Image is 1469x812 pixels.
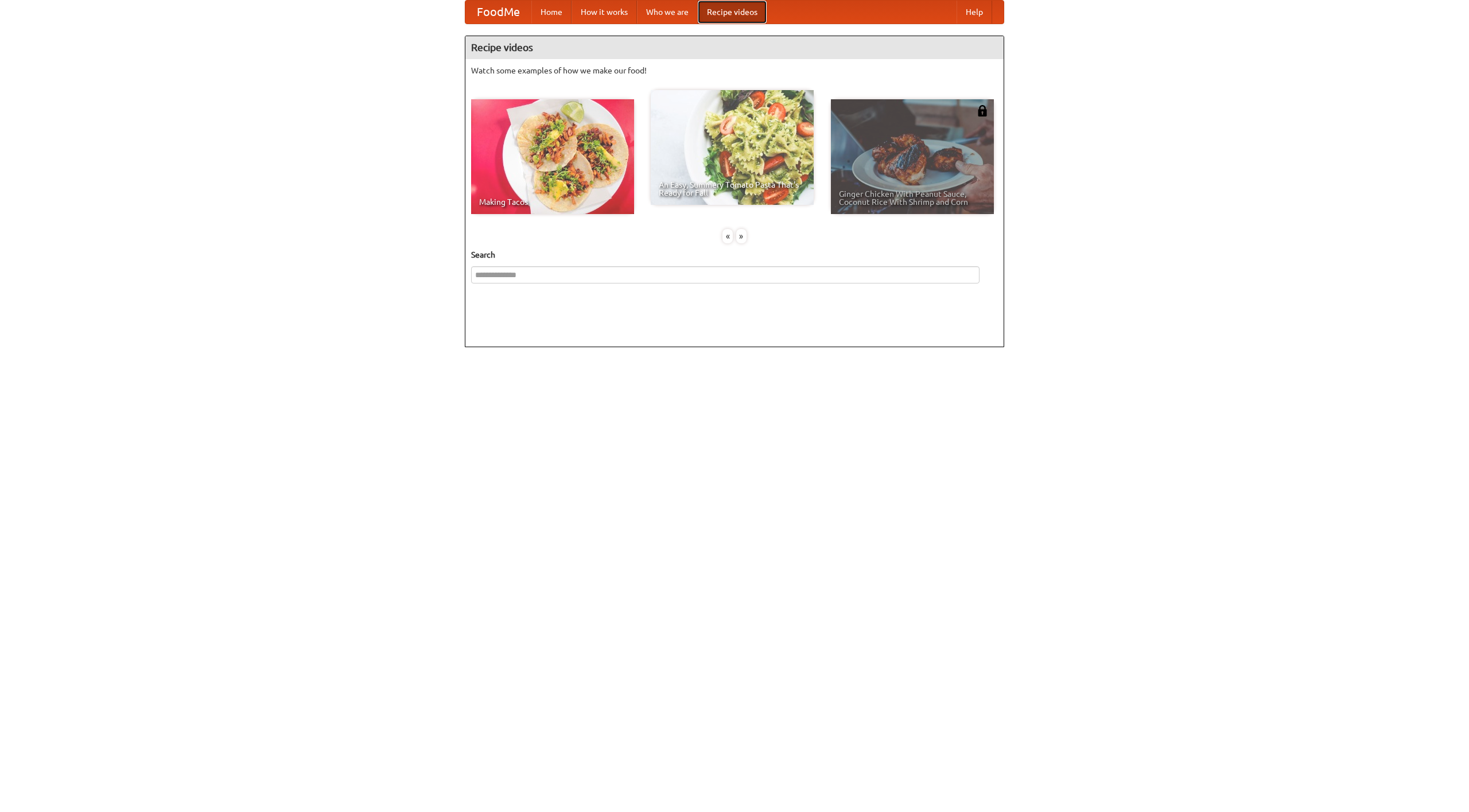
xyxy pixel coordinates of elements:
a: Home [531,1,572,24]
a: Help [957,1,992,24]
a: Recipe videos [698,1,767,24]
p: Watch some examples of how we make our food! [471,65,998,76]
div: « [722,229,733,243]
a: Who we are [637,1,698,24]
h5: Search [471,249,998,261]
div: » [736,229,747,243]
a: How it works [572,1,637,24]
span: Making Tacos [479,198,626,206]
h4: Recipe videos [465,36,1004,59]
a: Making Tacos [471,99,634,214]
a: FoodMe [465,1,531,24]
span: An Easy, Summery Tomato Pasta That's Ready for Fall [659,181,806,197]
a: An Easy, Summery Tomato Pasta That's Ready for Fall [651,90,814,205]
img: 483408.png [977,105,988,116]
